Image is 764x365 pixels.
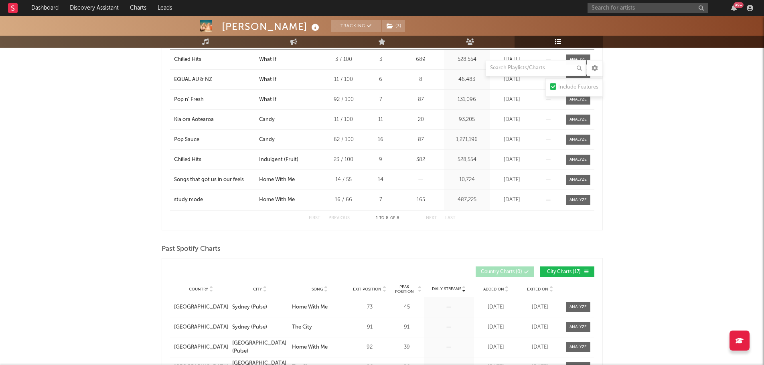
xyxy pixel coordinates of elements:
[446,196,488,204] div: 487,225
[476,323,516,331] div: [DATE]
[446,56,488,64] div: 528,554
[174,136,255,144] a: Pop Sauce
[174,76,212,84] div: EQUAL AU & NZ
[259,76,276,84] div: What If
[232,323,267,331] div: Sydney (Pulse)
[400,156,442,164] div: 382
[174,96,255,104] a: Pop n' Fresh
[326,76,362,84] div: 11 / 100
[492,56,532,64] div: [DATE]
[232,339,288,355] a: [GEOGRAPHIC_DATA] (Pulse)
[366,156,396,164] div: 9
[492,136,532,144] div: [DATE]
[392,284,417,294] span: Peak Position
[292,343,328,351] div: Home With Me
[588,3,708,13] input: Search for artists
[312,287,323,292] span: Song
[366,136,396,144] div: 16
[366,96,396,104] div: 7
[259,196,295,204] div: Home With Me
[366,214,410,223] div: 1 8 8
[259,136,275,144] div: Candy
[174,116,214,124] div: Kia ora Aotearoa
[352,343,388,351] div: 92
[734,2,744,8] div: 99 +
[483,287,504,292] span: Added On
[366,56,396,64] div: 3
[400,76,442,84] div: 8
[328,216,350,220] button: Previous
[292,323,312,331] div: The City
[558,83,598,92] div: Include Features
[331,20,381,32] button: Tracking
[476,343,516,351] div: [DATE]
[400,56,442,64] div: 689
[400,116,442,124] div: 20
[400,196,442,204] div: 165
[540,266,594,277] button: City Charts(17)
[476,266,534,277] button: Country Charts(0)
[520,323,560,331] div: [DATE]
[292,303,348,311] a: Home With Me
[174,343,228,351] a: [GEOGRAPHIC_DATA]
[520,343,560,351] div: [DATE]
[174,196,203,204] div: study mode
[292,343,348,351] a: Home With Me
[445,216,456,220] button: Last
[353,287,381,292] span: Exit Position
[481,270,522,274] span: Country Charts ( 0 )
[366,76,396,84] div: 6
[174,176,255,184] a: Songs that got us in our feels
[174,303,228,311] a: [GEOGRAPHIC_DATA]
[174,116,255,124] a: Kia ora Aotearoa
[162,244,221,254] span: Past Spotify Charts
[392,303,422,311] div: 45
[392,343,422,351] div: 39
[174,176,244,184] div: Songs that got us in our feels
[520,303,560,311] div: [DATE]
[446,176,488,184] div: 10,724
[174,323,228,331] a: [GEOGRAPHIC_DATA]
[379,216,384,220] span: to
[352,323,388,331] div: 91
[259,96,276,104] div: What If
[259,56,276,64] div: What If
[545,270,582,274] span: City Charts ( 17 )
[446,156,488,164] div: 528,554
[222,20,321,33] div: [PERSON_NAME]
[174,96,204,104] div: Pop n' Fresh
[492,96,532,104] div: [DATE]
[366,176,396,184] div: 14
[446,136,488,144] div: 1,271,196
[527,287,548,292] span: Exited On
[731,5,737,11] button: 99+
[174,156,255,164] a: Chilled Hits
[326,96,362,104] div: 92 / 100
[253,287,262,292] span: City
[492,76,532,84] div: [DATE]
[352,303,388,311] div: 73
[366,196,396,204] div: 7
[392,323,422,331] div: 91
[382,20,405,32] button: (3)
[259,156,298,164] div: Indulgent (Fruit)
[426,216,437,220] button: Next
[492,176,532,184] div: [DATE]
[259,116,275,124] div: Candy
[174,56,255,64] a: Chilled Hits
[232,323,288,331] a: Sydney (Pulse)
[189,287,208,292] span: Country
[400,136,442,144] div: 87
[432,286,461,292] span: Daily Streams
[174,196,255,204] a: study mode
[174,156,201,164] div: Chilled Hits
[381,20,405,32] span: ( 3 )
[326,116,362,124] div: 11 / 100
[492,156,532,164] div: [DATE]
[366,116,396,124] div: 11
[292,303,328,311] div: Home With Me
